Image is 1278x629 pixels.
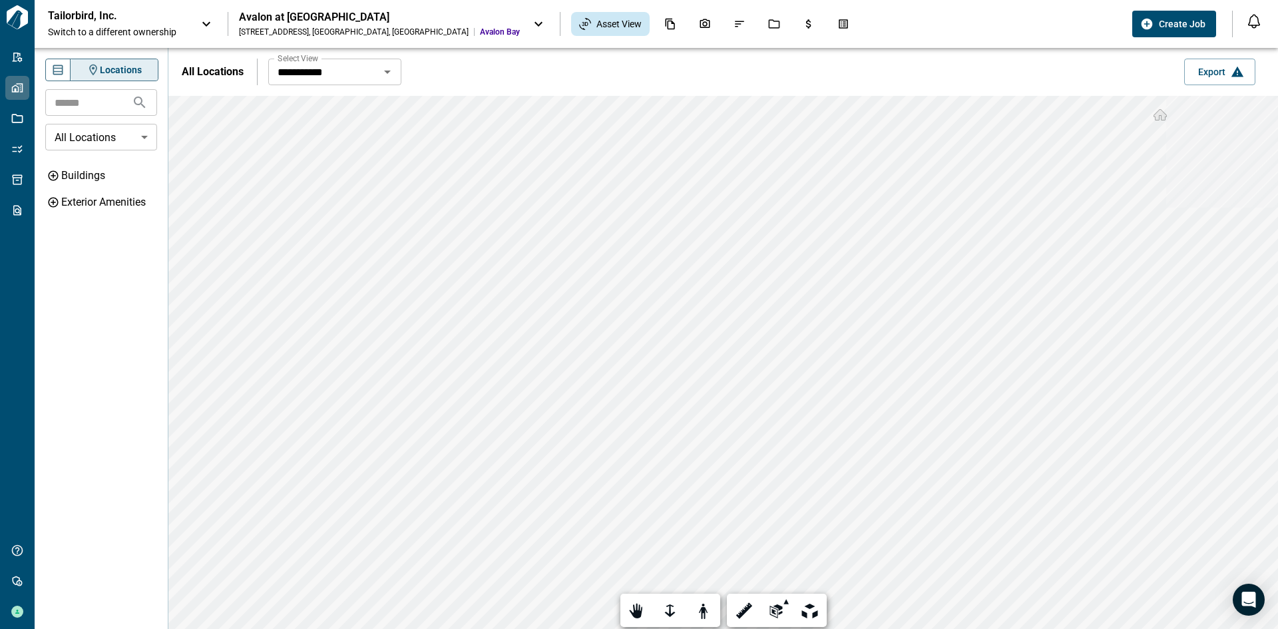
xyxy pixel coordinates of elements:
[182,64,244,80] p: All Locations
[61,194,154,210] div: Exterior Amenities
[1184,59,1255,85] button: Export
[726,13,753,35] div: Issues & Info
[480,27,520,37] span: Avalon Bay
[48,9,168,23] p: Tailorbird, Inc.
[1233,584,1265,616] div: Open Intercom Messenger
[45,118,157,156] div: Without label
[795,13,823,35] div: Budgets
[71,59,158,81] button: Locations
[760,13,788,35] div: Jobs
[1159,17,1205,31] span: Create Job
[829,13,857,35] div: Takeoff Center
[378,63,397,81] button: Open
[278,53,318,64] label: Select View
[691,13,719,35] div: Photos
[1132,11,1216,37] button: Create Job
[100,63,142,77] span: Locations
[1243,11,1265,32] button: Open notification feed
[596,17,642,31] span: Asset View
[239,11,520,24] div: Avalon at [GEOGRAPHIC_DATA]
[1198,65,1225,79] span: Export
[571,12,650,36] div: Asset View
[61,168,154,184] div: Buildings
[239,27,469,37] div: [STREET_ADDRESS] , [GEOGRAPHIC_DATA] , [GEOGRAPHIC_DATA]
[48,25,188,39] span: Switch to a different ownership
[656,13,684,35] div: Documents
